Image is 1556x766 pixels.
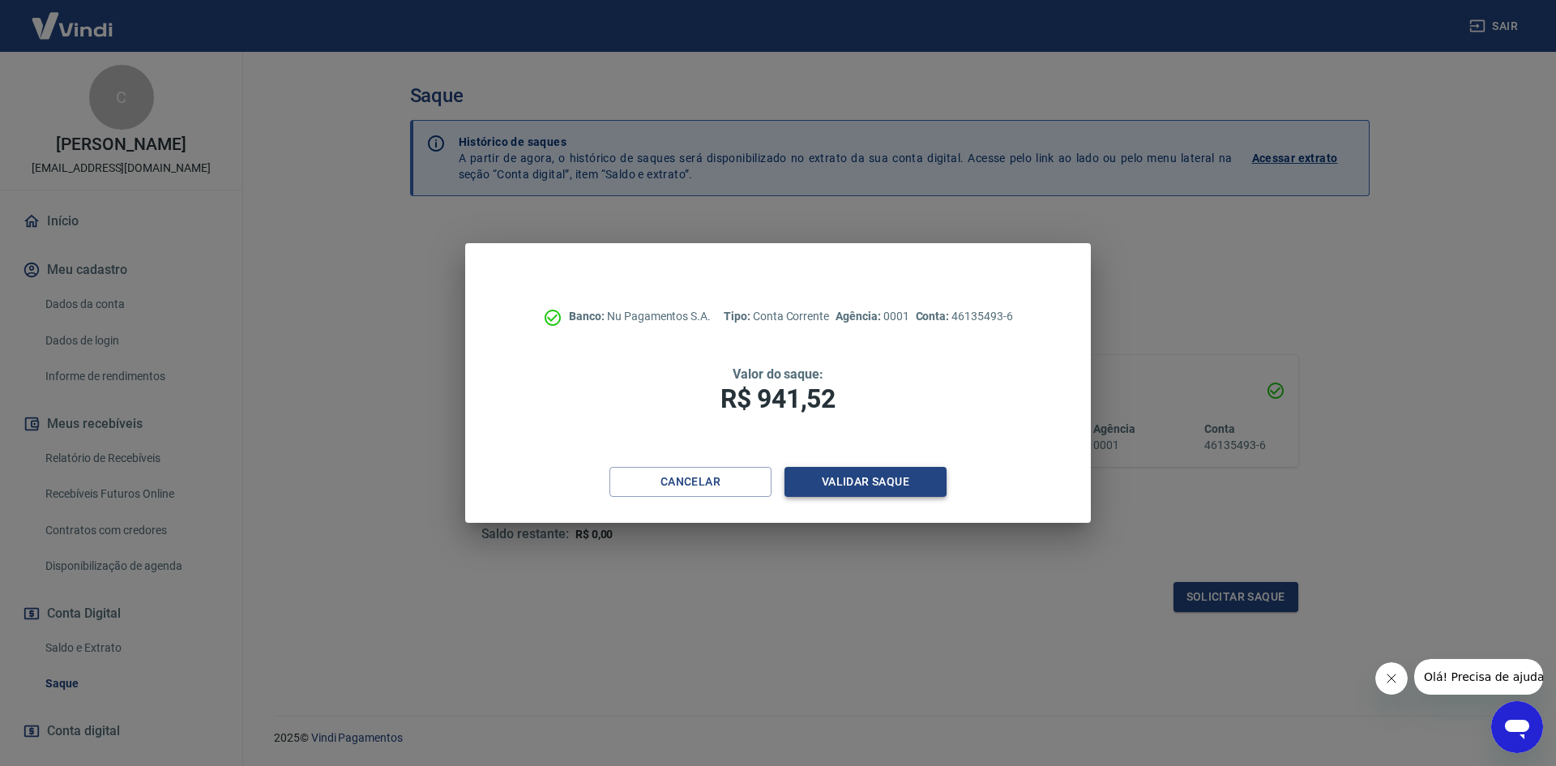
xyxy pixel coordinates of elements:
[569,310,607,323] span: Banco:
[10,11,136,24] span: Olá! Precisa de ajuda?
[784,467,947,497] button: Validar saque
[1414,659,1543,695] iframe: Mensagem da empresa
[1375,662,1408,695] iframe: Fechar mensagem
[733,366,823,382] span: Valor do saque:
[609,467,772,497] button: Cancelar
[916,310,952,323] span: Conta:
[569,308,711,325] p: Nu Pagamentos S.A.
[916,308,1013,325] p: 46135493-6
[836,310,883,323] span: Agência:
[724,310,753,323] span: Tipo:
[724,308,829,325] p: Conta Corrente
[836,308,908,325] p: 0001
[1491,701,1543,753] iframe: Botão para abrir a janela de mensagens
[720,383,836,414] span: R$ 941,52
